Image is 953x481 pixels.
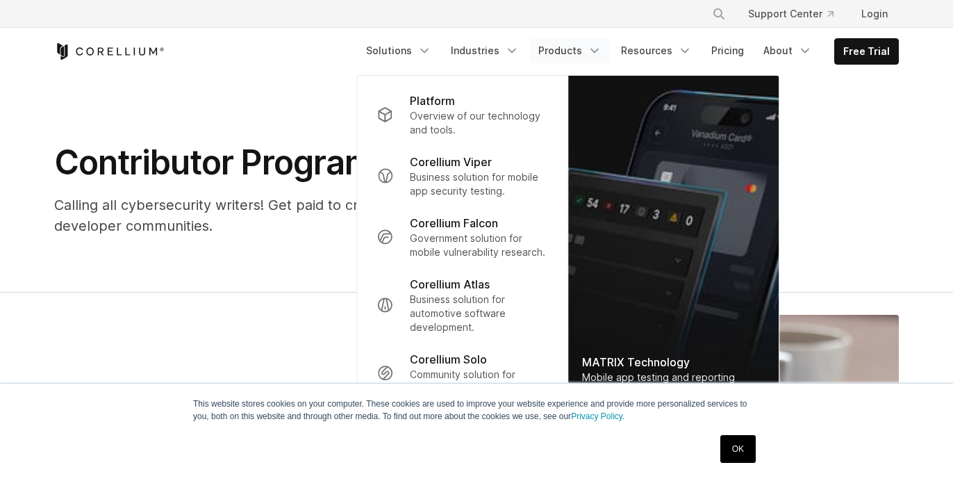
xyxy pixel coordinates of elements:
[365,145,559,206] a: Corellium Viper Business solution for mobile app security testing.
[54,195,641,236] p: Calling all cybersecurity writers! Get paid to create original content for security and developer...
[835,39,898,64] a: Free Trial
[365,84,559,145] a: Platform Overview of our technology and tools.
[410,293,548,334] p: Business solution for automotive software development.
[410,368,548,396] p: Community solution for mobile security discovery.
[582,370,765,398] div: Mobile app testing and reporting automation.
[410,154,492,170] p: Corellium Viper
[571,411,624,421] a: Privacy Policy.
[410,276,490,293] p: Corellium Atlas
[365,206,559,268] a: Corellium Falcon Government solution for mobile vulnerability research.
[410,109,548,137] p: Overview of our technology and tools.
[613,38,700,63] a: Resources
[410,215,498,231] p: Corellium Falcon
[365,268,559,343] a: Corellium Atlas Business solution for automotive software development.
[54,142,641,184] h1: Contributor Program
[568,76,779,412] a: MATRIX Technology Mobile app testing and reporting automation.
[410,92,455,109] p: Platform
[54,43,165,60] a: Corellium Home
[365,343,559,404] a: Corellium Solo Community solution for mobile security discovery.
[193,398,760,423] p: This website stores cookies on your computer. These cookies are used to improve your website expe...
[410,351,487,368] p: Corellium Solo
[410,231,548,259] p: Government solution for mobile vulnerability research.
[442,38,527,63] a: Industries
[737,1,845,26] a: Support Center
[568,76,779,412] img: Matrix_WebNav_1x
[410,170,548,198] p: Business solution for mobile app security testing.
[582,354,765,370] div: MATRIX Technology
[850,1,899,26] a: Login
[358,38,899,65] div: Navigation Menu
[530,38,610,63] a: Products
[695,1,899,26] div: Navigation Menu
[703,38,752,63] a: Pricing
[720,435,756,463] a: OK
[358,38,440,63] a: Solutions
[706,1,731,26] button: Search
[755,38,820,63] a: About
